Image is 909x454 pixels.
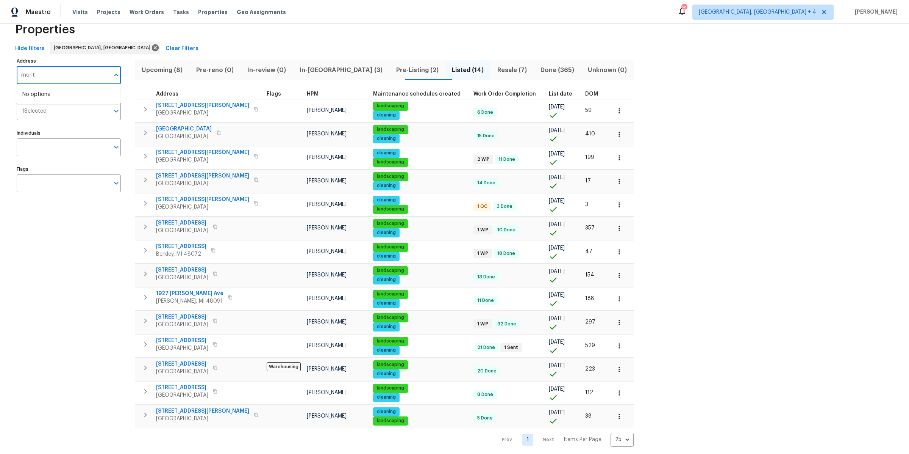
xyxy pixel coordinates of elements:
span: [PERSON_NAME] [307,296,347,301]
div: 25 [611,430,634,449]
span: [DATE] [549,175,565,180]
span: [GEOGRAPHIC_DATA] [156,344,208,352]
span: In-review (0) [245,65,288,75]
span: 17 [585,178,591,184]
span: landscaping [374,220,407,227]
span: [DATE] [549,198,565,204]
span: cleaning [374,135,399,142]
span: landscaping [374,314,407,321]
span: HPM [307,91,319,97]
span: 11 Done [474,297,497,304]
span: cleaning [374,300,399,306]
span: [GEOGRAPHIC_DATA] [156,109,249,117]
span: landscaping [374,385,407,391]
span: [DATE] [549,104,565,110]
span: landscaping [374,291,407,297]
span: [GEOGRAPHIC_DATA] [156,368,208,375]
span: [DATE] [549,222,565,227]
span: 188 [585,296,594,301]
span: 1927 [PERSON_NAME] Ave [156,290,223,297]
span: [GEOGRAPHIC_DATA], [GEOGRAPHIC_DATA] + 4 [699,8,816,16]
span: [GEOGRAPHIC_DATA] [156,321,208,328]
span: cleaning [374,324,399,330]
span: Hide filters [15,44,45,53]
span: [STREET_ADDRESS] [156,360,208,368]
span: 20 Done [474,368,500,374]
nav: Pagination Navigation [495,433,634,447]
span: landscaping [374,206,407,212]
span: List date [549,91,572,97]
span: [DATE] [549,363,565,368]
span: [DATE] [549,316,565,321]
span: landscaping [374,159,407,165]
span: [DATE] [549,410,565,415]
span: [GEOGRAPHIC_DATA] [156,227,208,234]
span: [PERSON_NAME] [307,108,347,113]
span: cleaning [374,197,399,203]
button: Open [111,142,122,152]
span: landscaping [374,103,407,109]
span: [PERSON_NAME] [307,319,347,325]
span: [STREET_ADDRESS] [156,313,208,321]
span: [PERSON_NAME] [307,249,347,254]
span: [STREET_ADDRESS][PERSON_NAME] [156,149,249,156]
button: Open [111,106,122,116]
span: Clear Filters [166,44,198,53]
span: Properties [15,26,75,33]
span: [GEOGRAPHIC_DATA] [156,391,208,399]
span: 154 [585,272,594,278]
span: 14 Done [474,180,498,186]
span: 3 [585,202,588,207]
span: [GEOGRAPHIC_DATA] [156,180,249,187]
span: [STREET_ADDRESS][PERSON_NAME] [156,102,249,109]
span: 1 Selected [22,108,47,115]
span: Maintenance schedules created [373,91,461,97]
span: Tasks [173,9,189,15]
span: [DATE] [549,339,565,345]
span: 5 Done [474,415,496,421]
span: [STREET_ADDRESS][PERSON_NAME] [156,196,249,203]
span: cleaning [374,253,399,259]
span: landscaping [374,244,407,250]
span: landscaping [374,418,407,424]
span: 1 QC [474,203,490,210]
span: Listed (14) [450,65,486,75]
span: landscaping [374,267,407,274]
span: 38 [585,413,592,419]
button: Clear Filters [162,42,201,56]
span: In-[GEOGRAPHIC_DATA] (3) [297,65,385,75]
span: [DATE] [549,269,565,274]
button: Close [111,70,122,80]
span: cleaning [374,394,399,401]
span: [STREET_ADDRESS] [156,243,206,250]
input: Search ... [17,66,109,84]
span: 529 [585,343,595,348]
span: [GEOGRAPHIC_DATA] [156,203,249,211]
div: No options [16,85,120,104]
span: cleaning [374,150,399,156]
span: [STREET_ADDRESS] [156,337,208,344]
span: [PERSON_NAME] [307,131,347,137]
span: 1 WIP [474,321,491,327]
span: 47 [585,249,592,254]
label: Flags [17,167,121,171]
span: 223 [585,366,595,372]
span: cleaning [374,347,399,353]
span: 13 Done [474,274,498,280]
span: Address [156,91,178,97]
span: Projects [97,8,120,16]
span: 21 Done [474,344,498,351]
span: 15 Done [474,133,498,139]
span: [PERSON_NAME] [307,343,347,348]
span: Visits [72,8,88,16]
span: [GEOGRAPHIC_DATA] [156,274,208,281]
span: [PERSON_NAME], MI 48091 [156,297,223,305]
span: 11 Done [495,156,518,163]
span: Properties [198,8,228,16]
span: cleaning [374,371,399,377]
span: [PERSON_NAME] [307,202,347,207]
span: Done (365) [538,65,576,75]
span: 112 [585,390,593,395]
span: Pre-Listing (2) [394,65,441,75]
span: Flags [267,91,281,97]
